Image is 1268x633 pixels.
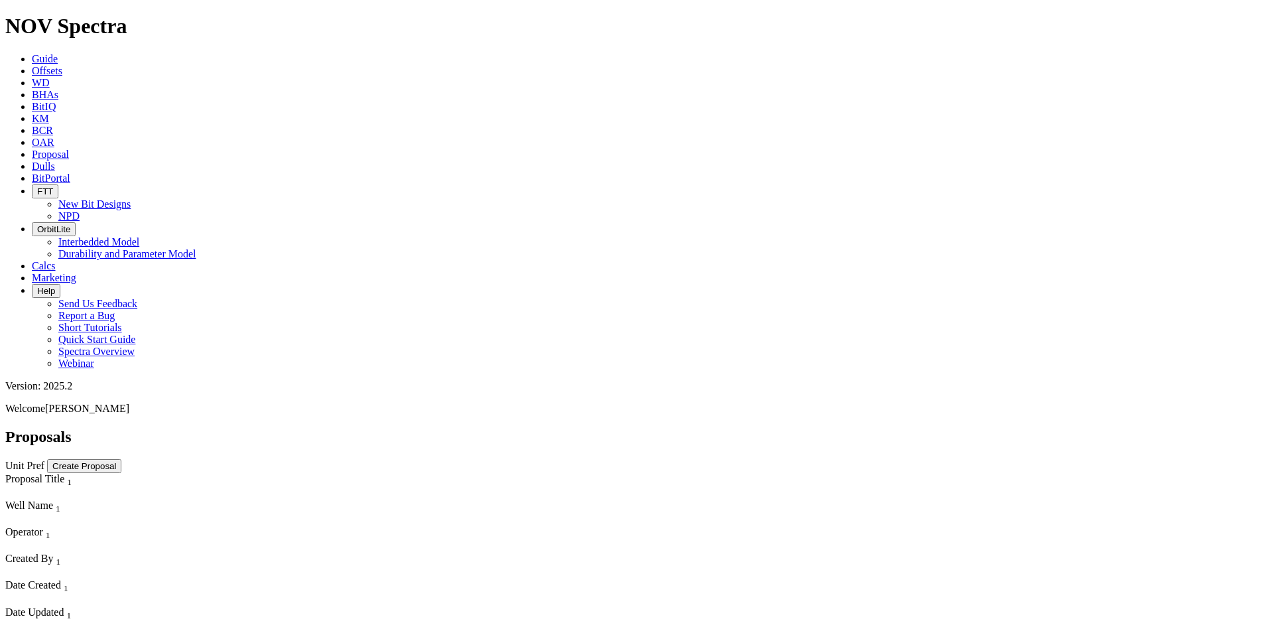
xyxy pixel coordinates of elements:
a: Calcs [32,260,56,271]
a: OAR [32,137,54,148]
a: Short Tutorials [58,322,122,333]
div: Date Updated Sort None [5,606,206,621]
h1: NOV Spectra [5,14,1263,38]
sub: 1 [56,557,60,567]
div: Column Menu [5,514,207,526]
span: Sort None [46,526,50,537]
a: BitPortal [32,173,70,184]
div: Sort None [5,500,207,526]
span: Sort None [67,473,72,484]
div: Column Menu [5,567,207,579]
a: BitIQ [32,101,56,112]
sub: 1 [56,504,60,514]
button: Help [32,284,60,298]
div: Sort None [5,553,207,579]
div: Sort None [5,473,207,500]
a: New Bit Designs [58,198,131,210]
a: Marketing [32,272,76,283]
a: Webinar [58,358,94,369]
div: Sort None [5,606,206,633]
div: Proposal Title Sort None [5,473,207,488]
a: Send Us Feedback [58,298,137,309]
span: Date Updated [5,606,64,618]
span: Sort None [56,553,60,564]
span: Sort None [56,500,60,511]
a: Guide [32,53,58,64]
a: BHAs [32,89,58,100]
button: OrbitLite [32,222,76,236]
span: Operator [5,526,43,537]
a: Quick Start Guide [58,334,135,345]
div: Column Menu [5,621,206,633]
div: Created By Sort None [5,553,207,567]
a: Dulls [32,161,55,172]
div: Column Menu [5,488,207,500]
span: Sort None [64,579,68,591]
div: Well Name Sort None [5,500,207,514]
sub: 1 [67,477,72,487]
div: Version: 2025.2 [5,380,1263,392]
a: BCR [32,125,53,136]
a: Report a Bug [58,310,115,321]
a: WD [32,77,50,88]
span: Help [37,286,55,296]
span: Well Name [5,500,53,511]
a: Durability and Parameter Model [58,248,196,259]
div: Sort None [5,526,207,553]
h2: Proposals [5,428,1263,446]
div: Sort None [5,579,206,606]
div: Date Created Sort None [5,579,206,594]
sub: 1 [46,530,50,540]
a: Offsets [32,65,62,76]
span: [PERSON_NAME] [45,403,129,414]
a: Interbedded Model [58,236,139,247]
div: Operator Sort None [5,526,207,541]
p: Welcome [5,403,1263,415]
a: Spectra Overview [58,346,135,357]
div: Column Menu [5,541,207,553]
button: Create Proposal [47,459,121,473]
span: Created By [5,553,53,564]
span: FTT [37,186,53,196]
a: KM [32,113,49,124]
span: OrbitLite [37,224,70,234]
a: NPD [58,210,80,222]
a: Proposal [32,149,69,160]
span: Date Created [5,579,61,591]
span: Sort None [66,606,71,618]
span: Proposal Title [5,473,64,484]
sub: 1 [66,610,71,620]
div: Column Menu [5,595,206,606]
a: Unit Pref [5,460,44,471]
sub: 1 [64,584,68,594]
button: FTT [32,184,58,198]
